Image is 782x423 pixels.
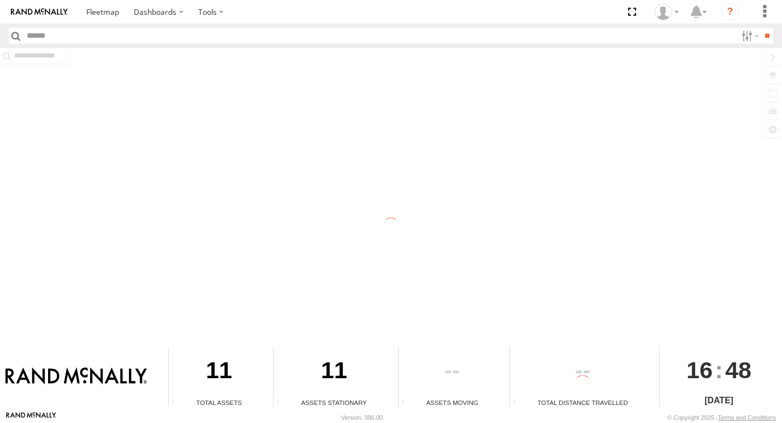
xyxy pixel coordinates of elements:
div: 11 [169,346,269,398]
div: Total Distance Travelled [510,398,655,407]
a: Terms and Conditions [718,414,776,421]
div: : [660,346,778,393]
div: Version: 306.00 [341,414,383,421]
img: Rand McNally [5,367,147,386]
a: Visit our Website [6,412,56,423]
img: rand-logo.svg [11,8,68,16]
span: 16 [686,346,713,393]
div: Assets Stationary [274,398,394,407]
div: Total number of assets current stationary. [274,399,290,407]
div: 11 [274,346,394,398]
i: ? [721,3,739,21]
div: Total number of assets current in transit. [399,399,415,407]
div: © Copyright 2025 - [667,414,776,421]
div: Total Assets [169,398,269,407]
div: Assets Moving [399,398,506,407]
label: Search Filter Options [737,28,761,44]
div: Total number of Enabled Assets [169,399,185,407]
div: Total distance travelled by all assets within specified date range and applied filters [510,399,526,407]
div: [DATE] [660,394,778,407]
div: Valeo Dash [651,4,683,20]
span: 48 [725,346,751,393]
